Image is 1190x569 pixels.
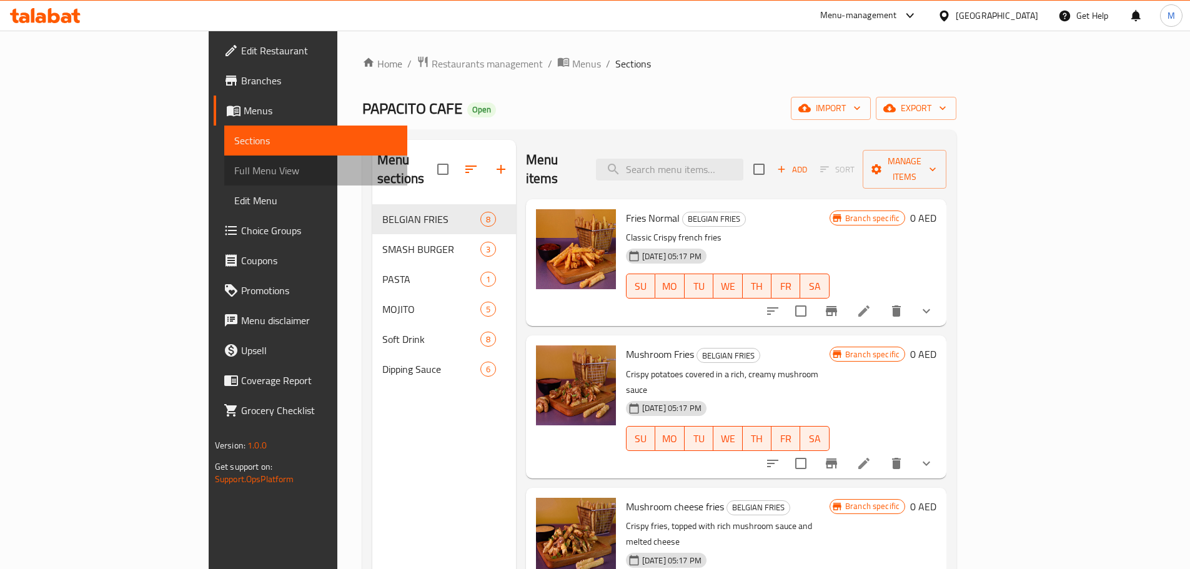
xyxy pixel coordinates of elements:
[881,448,911,478] button: delete
[432,56,543,71] span: Restaurants management
[791,97,871,120] button: import
[772,160,812,179] button: Add
[548,56,552,71] li: /
[632,277,650,295] span: SU
[215,458,272,475] span: Get support on:
[480,302,496,317] div: items
[247,437,267,453] span: 1.0.0
[372,234,516,264] div: SMASH BURGER3
[800,274,829,299] button: SA
[536,209,616,289] img: Fries Normal
[372,204,516,234] div: BELGIAN FRIES8
[727,500,790,515] span: BELGIAN FRIES
[480,242,496,257] div: items
[382,242,480,257] span: SMASH BURGER
[241,43,397,58] span: Edit Restaurant
[886,101,946,116] span: export
[241,403,397,418] span: Grocery Checklist
[215,437,245,453] span: Version:
[626,518,830,550] p: Crispy fries, topped with rich mushroom sauce and melted cheese
[775,162,809,177] span: Add
[856,456,871,471] a: Edit menu item
[911,448,941,478] button: show more
[382,302,480,317] div: MOJITO
[372,294,516,324] div: MOJITO5
[481,364,495,375] span: 6
[718,430,737,448] span: WE
[241,343,397,358] span: Upsell
[771,426,800,451] button: FR
[214,96,407,126] a: Menus
[362,94,462,122] span: PAPACITO CAFE
[215,471,294,487] a: Support.OpsPlatform
[214,305,407,335] a: Menu disclaimer
[816,448,846,478] button: Branch-specific-item
[382,212,480,227] span: BELGIAN FRIES
[480,332,496,347] div: items
[382,332,480,347] span: Soft Drink
[362,56,956,72] nav: breadcrumb
[234,163,397,178] span: Full Menu View
[234,193,397,208] span: Edit Menu
[417,56,543,72] a: Restaurants management
[241,313,397,328] span: Menu disclaimer
[377,151,437,188] h2: Menu sections
[241,223,397,238] span: Choice Groups
[637,555,707,567] span: [DATE] 05:17 PM
[788,450,814,477] span: Select to update
[214,245,407,275] a: Coupons
[1168,9,1175,22] span: M
[743,426,771,451] button: TH
[572,56,601,71] span: Menus
[690,277,708,295] span: TU
[685,426,713,451] button: TU
[241,253,397,268] span: Coupons
[372,324,516,354] div: Soft Drink8
[241,373,397,388] span: Coverage Report
[726,500,790,515] div: BELGIAN FRIES
[626,426,655,451] button: SU
[372,354,516,384] div: Dipping Sauce6
[840,500,905,512] span: Branch specific
[606,56,610,71] li: /
[840,212,905,224] span: Branch specific
[816,296,846,326] button: Branch-specific-item
[557,56,601,72] a: Menus
[718,277,737,295] span: WE
[919,456,934,471] svg: Show Choices
[430,156,456,182] span: Select all sections
[632,430,650,448] span: SU
[467,102,496,117] div: Open
[772,160,812,179] span: Add item
[660,430,679,448] span: MO
[224,156,407,186] a: Full Menu View
[526,151,581,188] h2: Menu items
[771,274,800,299] button: FR
[697,348,760,363] div: BELGIAN FRIES
[758,448,788,478] button: sort-choices
[241,283,397,298] span: Promotions
[224,186,407,215] a: Edit Menu
[626,497,724,516] span: Mushroom cheese fries
[244,103,397,118] span: Menus
[812,160,863,179] span: Select section first
[480,272,496,287] div: items
[214,395,407,425] a: Grocery Checklist
[919,304,934,319] svg: Show Choices
[910,345,936,363] h6: 0 AED
[214,365,407,395] a: Coverage Report
[856,304,871,319] a: Edit menu item
[626,367,830,398] p: Crispy potatoes covered in a rich, creamy mushroom sauce
[660,277,679,295] span: MO
[910,498,936,515] h6: 0 AED
[456,154,486,184] span: Sort sections
[801,101,861,116] span: import
[690,430,708,448] span: TU
[382,362,480,377] div: Dipping Sauce
[372,199,516,389] nav: Menu sections
[956,9,1038,22] div: [GEOGRAPHIC_DATA]
[372,264,516,294] div: PASTA1
[481,214,495,225] span: 8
